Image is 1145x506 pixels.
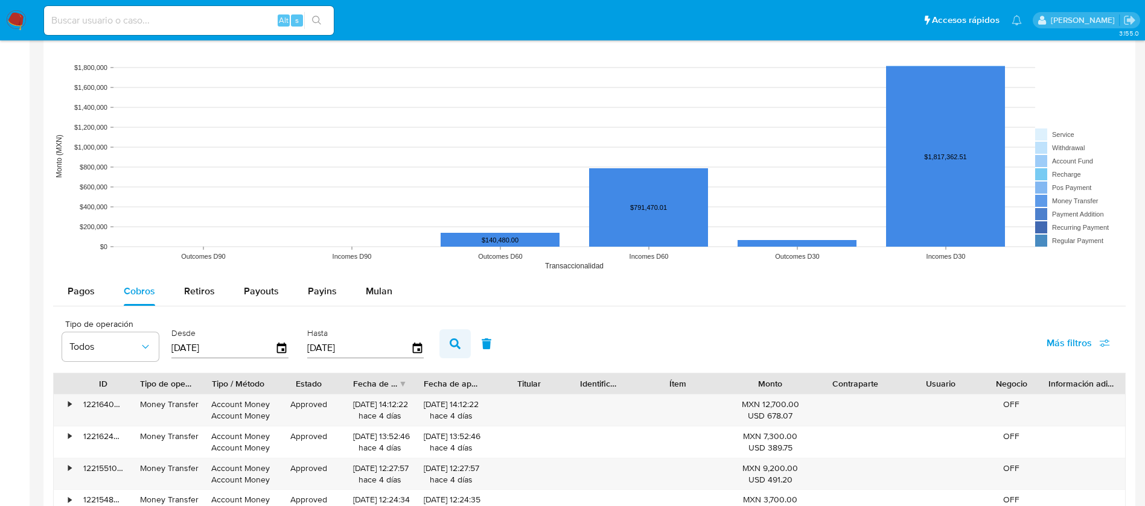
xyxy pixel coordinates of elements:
[1123,14,1136,27] a: Salir
[295,14,299,26] span: s
[279,14,289,26] span: Alt
[1119,28,1139,38] span: 3.155.0
[44,13,334,28] input: Buscar usuario o caso...
[1051,14,1119,26] p: alicia.aldreteperez@mercadolibre.com.mx
[1012,15,1022,25] a: Notificaciones
[932,14,1000,27] span: Accesos rápidos
[304,12,329,29] button: search-icon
